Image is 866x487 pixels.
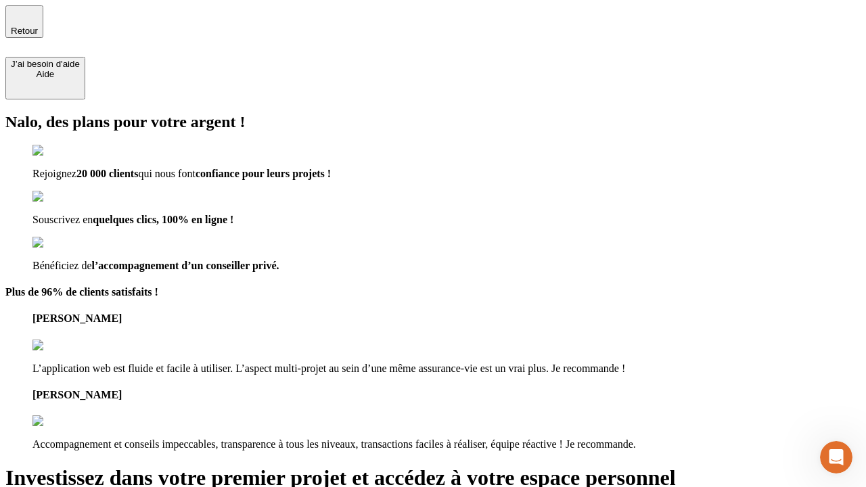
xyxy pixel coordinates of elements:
img: checkmark [32,237,91,249]
button: Retour [5,5,43,38]
button: J’ai besoin d'aideAide [5,57,85,99]
span: quelques clics, 100% en ligne ! [93,214,233,225]
img: reviews stars [32,340,99,352]
h4: Plus de 96% de clients satisfaits ! [5,286,861,298]
p: Accompagnement et conseils impeccables, transparence à tous les niveaux, transactions faciles à r... [32,438,861,450]
span: l’accompagnement d’un conseiller privé. [92,260,279,271]
iframe: Intercom live chat [820,441,852,473]
span: Souscrivez en [32,214,93,225]
h2: Nalo, des plans pour votre argent ! [5,113,861,131]
h4: [PERSON_NAME] [32,389,861,401]
img: checkmark [32,191,91,203]
h4: [PERSON_NAME] [32,312,861,325]
span: 20 000 clients [76,168,139,179]
span: qui nous font [138,168,195,179]
span: Bénéficiez de [32,260,92,271]
span: confiance pour leurs projets ! [196,168,331,179]
div: J’ai besoin d'aide [11,59,80,69]
p: L’application web est fluide et facile à utiliser. L’aspect multi-projet au sein d’une même assur... [32,363,861,375]
span: Retour [11,26,38,36]
img: checkmark [32,145,91,157]
img: reviews stars [32,415,99,427]
span: Rejoignez [32,168,76,179]
div: Aide [11,69,80,79]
